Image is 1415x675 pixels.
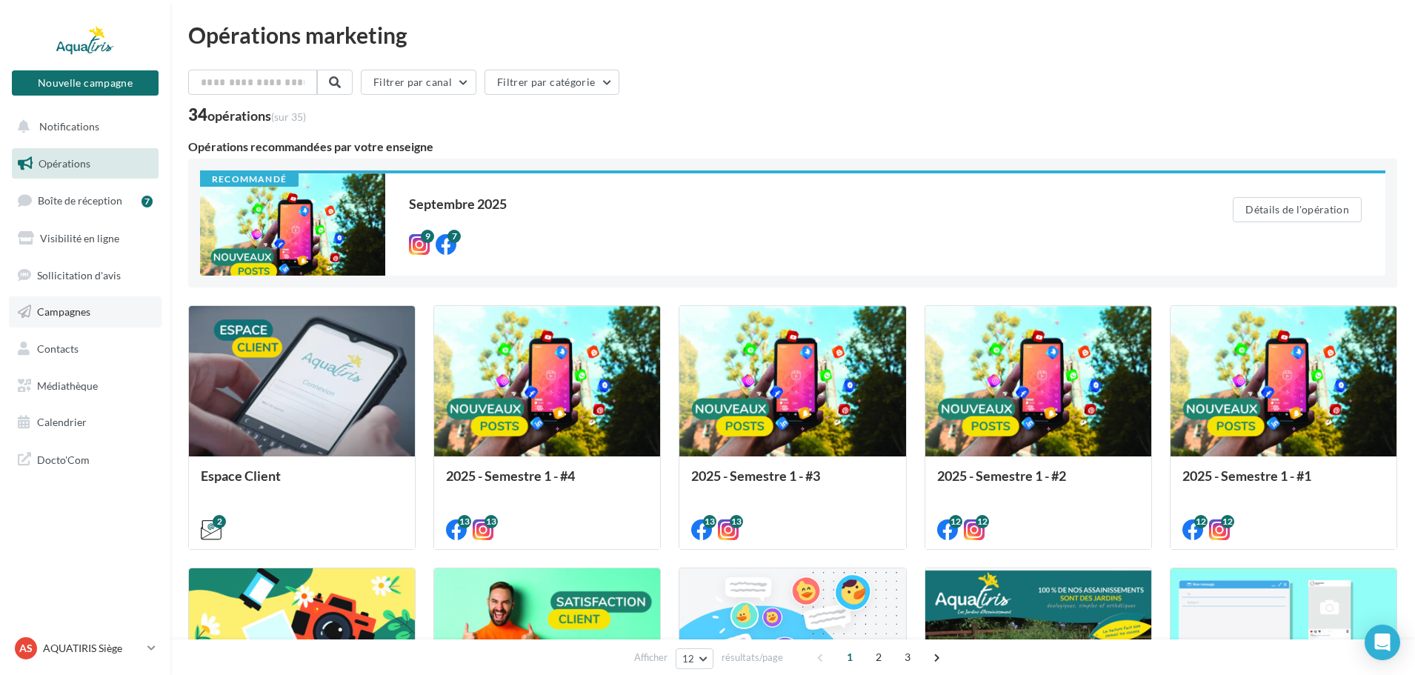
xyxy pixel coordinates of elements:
[458,515,471,528] div: 13
[37,416,87,428] span: Calendrier
[188,141,1397,153] div: Opérations recommandées par votre enseigne
[37,379,98,392] span: Médiathèque
[896,645,919,669] span: 3
[976,515,989,528] div: 12
[1365,625,1400,660] div: Open Intercom Messenger
[38,194,122,207] span: Boîte de réception
[201,468,403,498] div: Espace Client
[9,184,162,216] a: Boîte de réception7
[39,120,99,133] span: Notifications
[39,157,90,170] span: Opérations
[9,148,162,179] a: Opérations
[188,107,306,123] div: 34
[19,641,33,656] span: AS
[213,515,226,528] div: 2
[421,230,434,243] div: 9
[1182,468,1385,498] div: 2025 - Semestre 1 - #1
[634,651,667,665] span: Afficher
[12,634,159,662] a: AS AQUATIRIS Siège
[682,653,695,665] span: 12
[447,230,461,243] div: 7
[9,444,162,475] a: Docto'Com
[867,645,890,669] span: 2
[40,232,119,245] span: Visibilité en ligne
[838,645,862,669] span: 1
[703,515,716,528] div: 13
[9,333,162,365] a: Contacts
[361,70,476,95] button: Filtrer par canal
[1233,197,1362,222] button: Détails de l'opération
[12,70,159,96] button: Nouvelle campagne
[37,268,121,281] span: Sollicitation d'avis
[9,260,162,291] a: Sollicitation d'avis
[141,196,153,207] div: 7
[676,648,713,669] button: 12
[730,515,743,528] div: 13
[37,450,90,469] span: Docto'Com
[9,111,156,142] button: Notifications
[9,370,162,402] a: Médiathèque
[937,468,1139,498] div: 2025 - Semestre 1 - #2
[949,515,962,528] div: 12
[200,173,299,187] div: Recommandé
[485,515,498,528] div: 13
[188,24,1397,46] div: Opérations marketing
[207,109,306,122] div: opérations
[485,70,619,95] button: Filtrer par catégorie
[37,305,90,318] span: Campagnes
[691,468,893,498] div: 2025 - Semestre 1 - #3
[446,468,648,498] div: 2025 - Semestre 1 - #4
[1194,515,1208,528] div: 12
[9,407,162,438] a: Calendrier
[37,342,79,355] span: Contacts
[271,110,306,123] span: (sur 35)
[43,641,141,656] p: AQUATIRIS Siège
[9,223,162,254] a: Visibilité en ligne
[722,651,783,665] span: résultats/page
[9,296,162,327] a: Campagnes
[409,197,1173,210] div: Septembre 2025
[1221,515,1234,528] div: 12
